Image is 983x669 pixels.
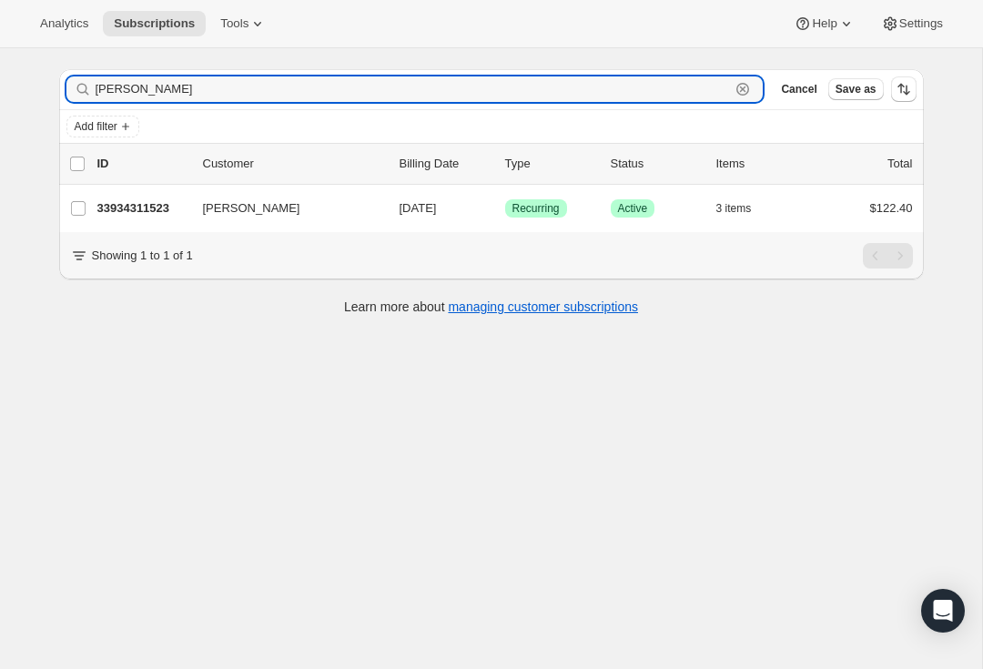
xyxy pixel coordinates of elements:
[97,199,188,218] p: 33934311523
[92,247,193,265] p: Showing 1 to 1 of 1
[774,78,824,100] button: Cancel
[220,16,248,31] span: Tools
[716,155,807,173] div: Items
[97,196,913,221] div: 33934311523[PERSON_NAME][DATE]SuccessRecurringSuccessActive3 items$122.40
[97,155,913,173] div: IDCustomerBilling DateTypeStatusItemsTotal
[96,76,731,102] input: Filter subscribers
[887,155,912,173] p: Total
[812,16,836,31] span: Help
[448,299,638,314] a: managing customer subscriptions
[66,116,139,137] button: Add filter
[400,155,491,173] p: Billing Date
[863,243,913,269] nav: Pagination
[618,201,648,216] span: Active
[611,155,702,173] p: Status
[505,155,596,173] div: Type
[783,11,866,36] button: Help
[781,82,816,96] span: Cancel
[192,194,374,223] button: [PERSON_NAME]
[40,16,88,31] span: Analytics
[870,11,954,36] button: Settings
[209,11,278,36] button: Tools
[734,80,752,98] button: Clear
[97,155,188,173] p: ID
[870,201,913,215] span: $122.40
[828,78,884,100] button: Save as
[203,199,300,218] span: [PERSON_NAME]
[203,155,385,173] p: Customer
[344,298,638,316] p: Learn more about
[512,201,560,216] span: Recurring
[114,16,195,31] span: Subscriptions
[891,76,917,102] button: Sort the results
[716,196,772,221] button: 3 items
[921,589,965,633] div: Open Intercom Messenger
[75,119,117,134] span: Add filter
[899,16,943,31] span: Settings
[29,11,99,36] button: Analytics
[836,82,877,96] span: Save as
[400,201,437,215] span: [DATE]
[716,201,752,216] span: 3 items
[103,11,206,36] button: Subscriptions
